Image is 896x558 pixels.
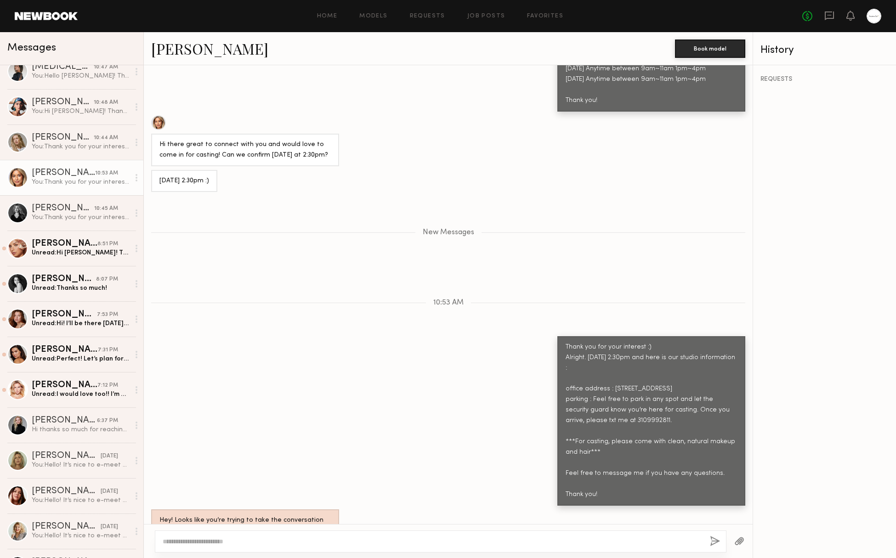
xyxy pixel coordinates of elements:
div: 8:07 PM [96,275,118,284]
div: Hey! Looks like you’re trying to take the conversation off Newbook. Unless absolutely necessary, ... [159,515,331,558]
div: [PERSON_NAME] [32,169,95,178]
span: New Messages [423,229,474,237]
div: 10:48 AM [94,98,118,107]
div: [PERSON_NAME] [32,133,94,142]
div: [PERSON_NAME] [32,487,101,496]
div: 7:53 PM [97,310,118,319]
div: Unread: I would love too!! I’m available [DATE] between 9-11. If it works for you guys I’ll be th... [32,390,130,399]
div: [DATE] [101,452,118,461]
div: [MEDICAL_DATA][PERSON_NAME] [32,62,94,72]
div: Hi thanks so much for reaching out! I’m not available for casting due to my schedule, but happy t... [32,425,130,434]
div: 10:44 AM [94,134,118,142]
a: Home [317,13,338,19]
div: [PERSON_NAME] [32,239,97,248]
div: You: Hi [PERSON_NAME]! Thank you for your interest. Would [DATE] 10am work for casting? :) [32,107,130,116]
div: Unread: Thanks so much! [32,284,130,293]
a: [PERSON_NAME] [151,39,268,58]
div: [PERSON_NAME] [32,275,96,284]
div: You: Thank you for your interest! Just to confirm—your rate is $325 per hour or $2250 per day, co... [32,213,130,222]
a: Models [359,13,387,19]
div: 6:37 PM [97,417,118,425]
div: [PERSON_NAME] [32,204,94,213]
a: Favorites [527,13,563,19]
div: [DATE] [101,523,118,531]
div: 7:31 PM [98,346,118,355]
div: [PERSON_NAME] [32,381,97,390]
a: Job Posts [467,13,505,19]
div: [PERSON_NAME] [32,522,101,531]
div: Hi there great to connect with you and would love to come in for casting! Can we confirm [DATE] a... [159,140,331,161]
div: REQUESTS [760,76,889,83]
div: 10:47 AM [94,63,118,72]
div: Thank you for your interest :) Alright. [DATE] 2:30pm and here is our studio information : office... [566,342,737,500]
div: You: Thank you for your interest :) Alright. [DATE] 2:30pm and here is our studio information : o... [32,178,130,186]
div: You: Hello [PERSON_NAME]! Thank you for your interest. Would [DATE] 9am work for casting? :) [32,72,130,80]
div: You: Hello! It’s nice to e-meet you :) My name is [PERSON_NAME], and I’m a studio operations spec... [32,461,130,469]
a: Book model [675,44,745,52]
div: History [760,45,889,56]
span: Messages [7,43,56,53]
div: You: Hello! It’s nice to e-meet you :) My name is [PERSON_NAME], and I’m a studio operations spec... [32,531,130,540]
div: 8:51 PM [97,240,118,248]
div: [PERSON_NAME] [32,416,97,425]
div: [PERSON_NAME] [32,98,94,107]
div: Unread: Perfect! Let’s plan for [DATE] at 10am [32,355,130,363]
div: You: Thank you for your interest! Just to confirm—your rate is $175 per hour or $1,400 per day, c... [32,142,130,151]
div: 10:53 AM [95,169,118,178]
a: Requests [410,13,445,19]
div: You: Hello! It’s nice to e-meet you :) My name is [PERSON_NAME], and I’m a studio operations spec... [32,496,130,505]
div: 10:45 AM [94,204,118,213]
span: 10:53 AM [433,299,464,307]
div: [PERSON_NAME] [32,345,98,355]
div: [PERSON_NAME] [32,451,101,461]
div: [PERSON_NAME] [32,310,97,319]
div: 7:12 PM [97,381,118,390]
div: Unread: Hi [PERSON_NAME]! Thanks for reaching out and thinking of me. This all sounds great. What... [32,248,130,257]
div: [DATE] [101,487,118,496]
button: Book model [675,39,745,58]
div: [DATE] 2:30pm :) [159,176,209,186]
div: Unread: Hi! I’ll be there [DATE] if that works still. Thank you! [32,319,130,328]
